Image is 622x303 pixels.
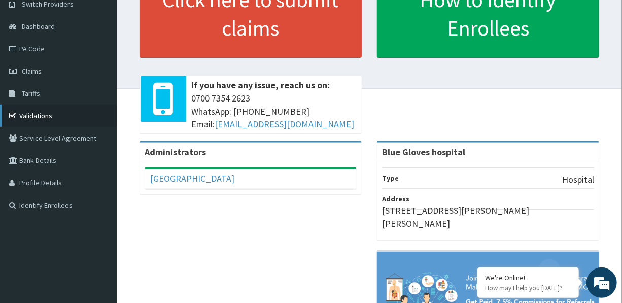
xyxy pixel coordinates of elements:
a: [GEOGRAPHIC_DATA] [150,173,234,184]
span: Claims [22,66,42,76]
p: [STREET_ADDRESS][PERSON_NAME][PERSON_NAME] [382,204,594,230]
p: How may I help you today? [485,284,571,292]
span: 0700 7354 2623 WhatsApp: [PHONE_NUMBER] Email: [191,92,357,131]
div: Chat with us now [53,57,170,70]
textarea: Type your message and hit 'Enter' [5,198,193,233]
strong: Blue Gloves hospital [382,146,465,158]
b: Administrators [145,146,206,158]
b: Type [382,174,399,183]
span: Dashboard [22,22,55,31]
span: Tariffs [22,89,40,98]
a: [EMAIL_ADDRESS][DOMAIN_NAME] [215,118,354,130]
img: d_794563401_company_1708531726252_794563401 [19,51,41,76]
b: If you have any issue, reach us on: [191,79,330,91]
b: Address [382,194,409,204]
span: We're online! [59,88,140,191]
div: Minimize live chat window [166,5,191,29]
p: Hospital [562,173,594,186]
div: We're Online! [485,273,571,282]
